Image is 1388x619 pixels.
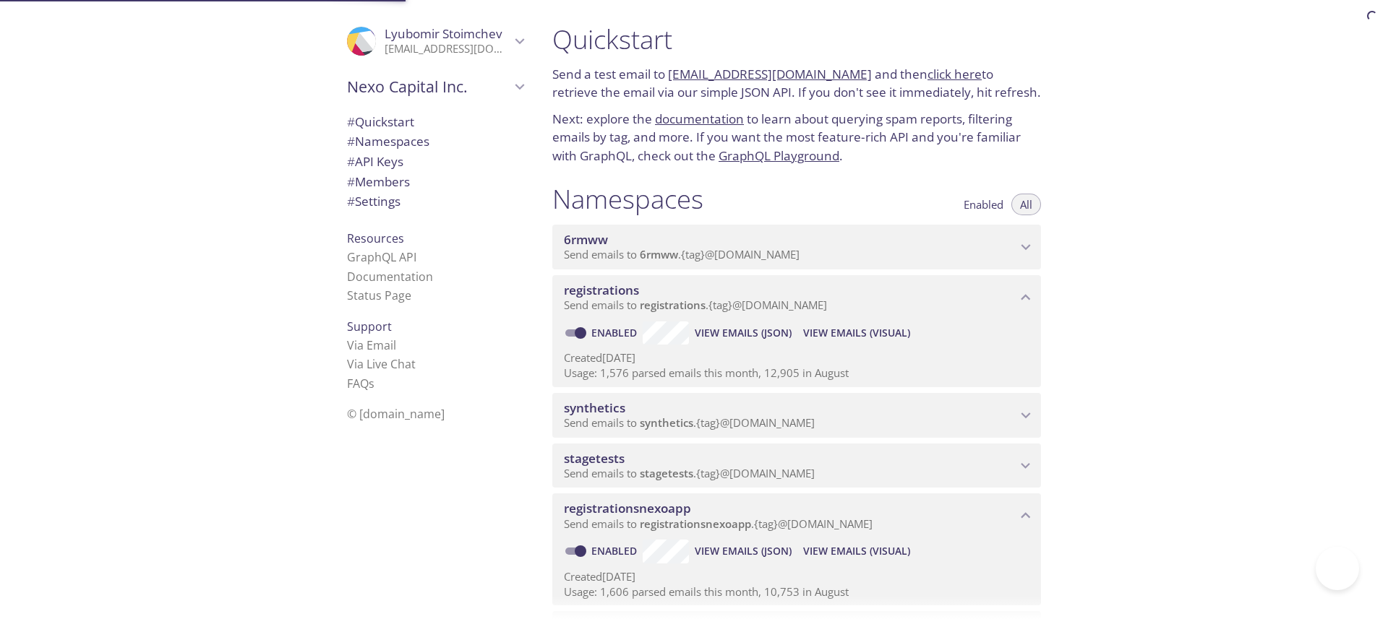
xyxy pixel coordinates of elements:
[695,324,792,342] span: View Emails (JSON)
[1011,194,1041,215] button: All
[347,133,429,150] span: Namespaces
[347,153,355,170] span: #
[347,193,355,209] span: #
[668,66,872,82] a: [EMAIL_ADDRESS][DOMAIN_NAME]
[803,324,910,342] span: View Emails (Visual)
[347,356,416,372] a: Via Live Chat
[803,542,910,560] span: View Emails (Visual)
[564,415,815,430] span: Send emails to . {tag} @[DOMAIN_NAME]
[640,298,706,312] span: registrations
[564,298,827,312] span: Send emails to . {tag} @[DOMAIN_NAME]
[564,466,815,480] span: Send emails to . {tag} @[DOMAIN_NAME]
[552,275,1041,320] div: registrations namespace
[928,66,982,82] a: click here
[347,77,510,97] span: Nexo Capital Inc.
[347,269,433,285] a: Documentation
[552,493,1041,538] div: registrationsnexoapp namespace
[640,516,751,531] span: registrationsnexoapp
[335,131,535,152] div: Namespaces
[347,153,403,170] span: API Keys
[347,113,414,130] span: Quickstart
[564,500,691,516] span: registrationsnexoapp
[347,230,404,246] span: Resources
[335,17,535,65] div: Lyubomir Stoimchev
[552,183,703,215] h1: Namespaces
[347,133,355,150] span: #
[797,321,916,345] button: View Emails (Visual)
[347,193,400,209] span: Settings
[655,111,744,127] a: documentation
[564,282,639,298] span: registrations
[335,191,535,212] div: Team Settings
[640,415,693,430] span: synthetics
[564,247,800,261] span: Send emails to . {tag} @[DOMAIN_NAME]
[1316,547,1359,590] iframe: Help Scout Beacon - Open
[564,231,608,248] span: 6rmww
[347,173,410,190] span: Members
[552,23,1041,56] h1: Quickstart
[564,569,1029,584] p: Created [DATE]
[385,25,502,42] span: Lyubomir Stoimchev
[640,247,678,261] span: 6rmww
[564,450,625,467] span: stagetests
[335,112,535,132] div: Quickstart
[564,399,625,416] span: synthetics
[552,393,1041,438] div: synthetics namespace
[797,540,916,563] button: View Emails (Visual)
[689,321,797,345] button: View Emails (JSON)
[552,110,1041,165] p: Next: explore the to learn about querying spam reports, filtering emails by tag, and more. If you...
[695,542,792,560] span: View Emails (JSON)
[589,326,643,339] a: Enabled
[564,350,1029,365] p: Created [DATE]
[552,225,1041,269] div: 6rmww namespace
[385,42,510,56] p: [EMAIL_ADDRESS][DOMAIN_NAME]
[689,540,797,563] button: View Emails (JSON)
[347,319,392,334] span: Support
[564,365,1029,381] p: Usage: 1,576 parsed emails this month, 12,905 in August
[335,152,535,172] div: API Keys
[369,376,374,391] span: s
[347,173,355,190] span: #
[564,516,873,531] span: Send emails to . {tag} @[DOMAIN_NAME]
[955,194,1012,215] button: Enabled
[640,466,693,480] span: stagetests
[589,544,643,558] a: Enabled
[335,68,535,105] div: Nexo Capital Inc.
[552,443,1041,488] div: stagetests namespace
[564,584,1029,599] p: Usage: 1,606 parsed emails this month, 10,753 in August
[347,249,416,265] a: GraphQL API
[335,172,535,192] div: Members
[347,287,411,303] a: Status Page
[347,113,355,130] span: #
[719,147,839,164] a: GraphQL Playground
[347,376,374,391] a: FAQ
[552,65,1041,102] p: Send a test email to and then to retrieve the email via our simple JSON API. If you don't see it ...
[347,406,445,422] span: © [DOMAIN_NAME]
[347,337,396,353] a: Via Email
